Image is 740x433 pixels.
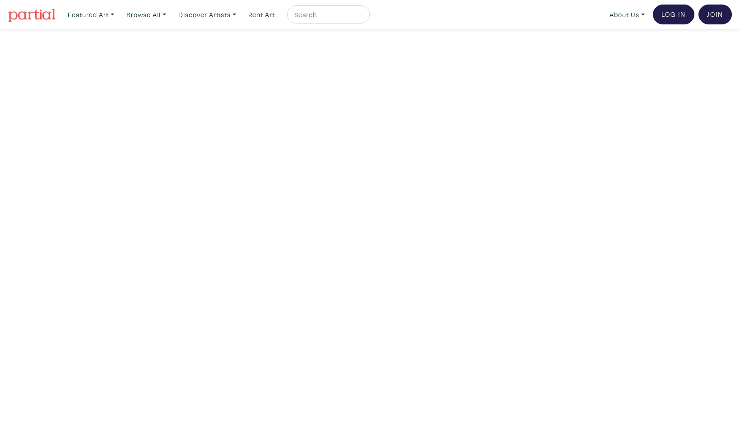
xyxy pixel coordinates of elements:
a: Featured Art [64,5,118,24]
a: Rent Art [244,5,279,24]
a: Join [698,5,732,24]
a: Discover Artists [174,5,240,24]
a: Log In [653,5,694,24]
input: Search [293,9,361,20]
a: About Us [605,5,649,24]
a: Browse All [122,5,170,24]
